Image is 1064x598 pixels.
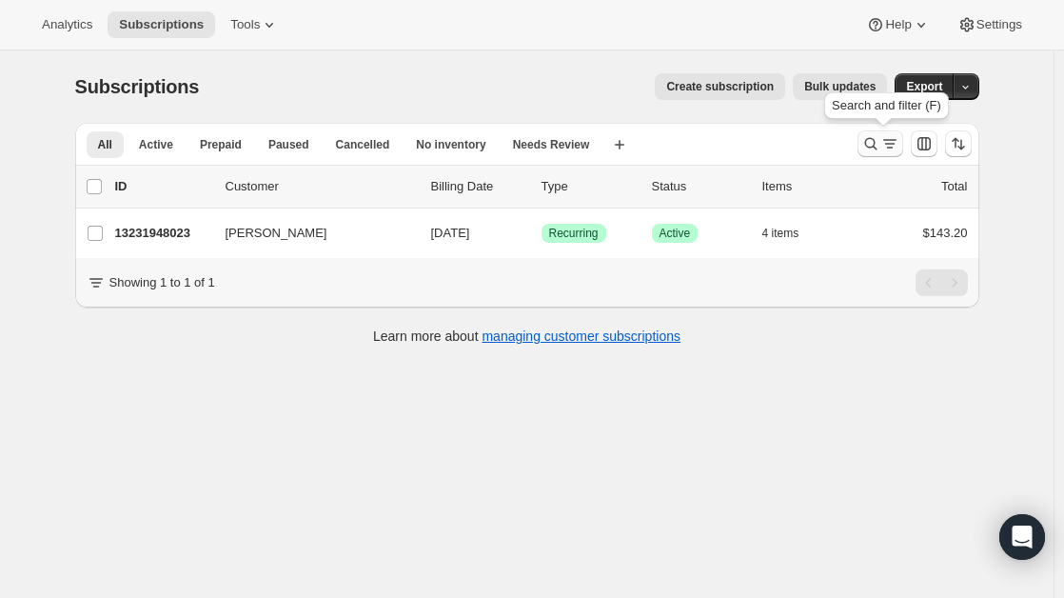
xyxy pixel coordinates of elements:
[139,137,173,152] span: Active
[42,17,92,32] span: Analytics
[941,177,967,196] p: Total
[885,17,911,32] span: Help
[549,226,599,241] span: Recurring
[855,11,941,38] button: Help
[793,73,887,100] button: Bulk updates
[109,273,215,292] p: Showing 1 to 1 of 1
[923,226,968,240] span: $143.20
[906,79,942,94] span: Export
[336,137,390,152] span: Cancelled
[660,226,691,241] span: Active
[431,226,470,240] span: [DATE]
[652,177,747,196] p: Status
[895,73,954,100] button: Export
[482,329,680,344] a: managing customer subscriptions
[373,327,680,346] p: Learn more about
[604,131,635,158] button: Create new view
[119,17,204,32] span: Subscriptions
[115,220,968,247] div: 13231948023[PERSON_NAME][DATE]SuccessRecurringSuccessActive4 items$143.20
[976,17,1022,32] span: Settings
[945,130,972,157] button: Sort the results
[108,11,215,38] button: Subscriptions
[946,11,1034,38] button: Settings
[115,224,210,243] p: 13231948023
[115,177,210,196] p: ID
[431,177,526,196] p: Billing Date
[268,137,309,152] span: Paused
[226,224,327,243] span: [PERSON_NAME]
[30,11,104,38] button: Analytics
[666,79,774,94] span: Create subscription
[230,17,260,32] span: Tools
[115,177,968,196] div: IDCustomerBilling DateTypeStatusItemsTotal
[762,226,799,241] span: 4 items
[762,177,857,196] div: Items
[857,130,903,157] button: Search and filter results
[75,76,200,97] span: Subscriptions
[655,73,785,100] button: Create subscription
[214,218,404,249] button: [PERSON_NAME]
[804,79,876,94] span: Bulk updates
[762,220,820,247] button: 4 items
[999,514,1045,560] div: Open Intercom Messenger
[542,177,637,196] div: Type
[219,11,290,38] button: Tools
[200,137,242,152] span: Prepaid
[416,137,485,152] span: No inventory
[98,137,112,152] span: All
[916,269,968,296] nav: Pagination
[513,137,590,152] span: Needs Review
[226,177,416,196] p: Customer
[911,130,937,157] button: Customize table column order and visibility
